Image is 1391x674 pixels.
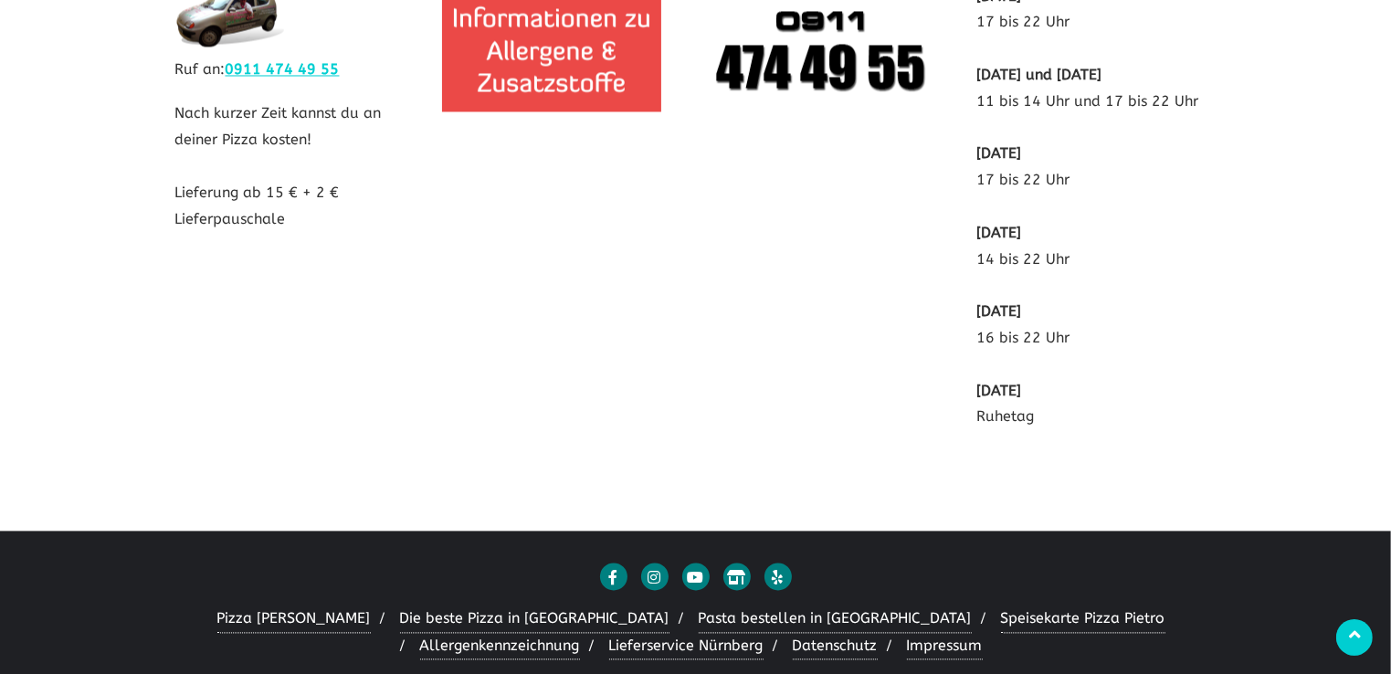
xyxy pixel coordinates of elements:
[793,633,878,660] a: Datenschutz
[976,144,1021,162] b: [DATE]
[699,606,972,633] a: Pasta bestellen in [GEOGRAPHIC_DATA]
[175,57,416,83] p: Ruf an:
[1001,606,1165,633] a: Speisekarte Pizza Pietro
[226,60,340,78] a: 0911 474 49 55
[907,633,983,660] a: Impressum
[976,66,1101,83] b: [DATE] und [DATE]
[609,633,764,660] a: Lieferservice Nürnberg
[976,224,1021,241] b: [DATE]
[976,302,1021,320] b: [DATE]
[976,382,1021,399] b: [DATE]
[217,606,371,633] a: Pizza [PERSON_NAME]
[420,633,580,660] a: Allergenkennzeichnung
[400,606,669,633] a: Die beste Pizza in [GEOGRAPHIC_DATA]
